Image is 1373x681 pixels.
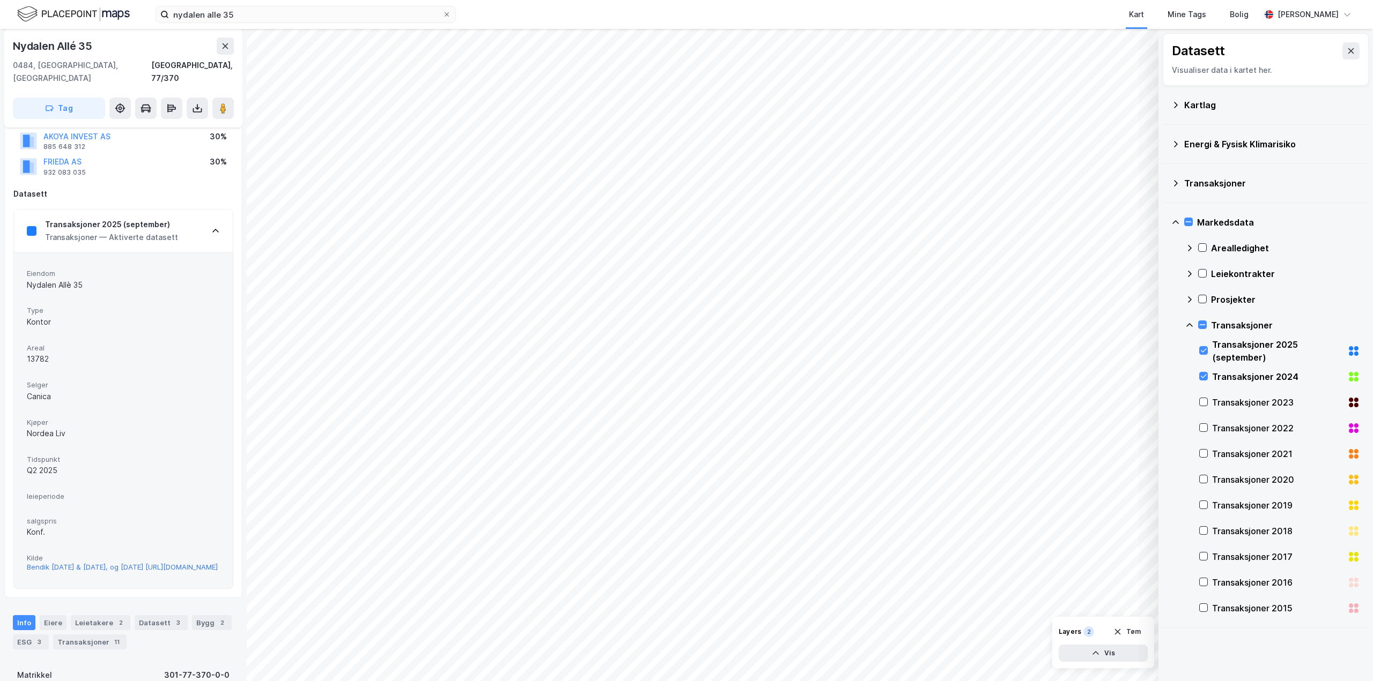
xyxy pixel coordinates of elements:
div: Transaksjoner 2016 [1212,576,1343,589]
span: salgspris [27,517,220,526]
button: Vis [1059,645,1148,662]
div: Nordea Liv [27,427,220,440]
div: [GEOGRAPHIC_DATA], 77/370 [151,59,234,85]
div: 2 [217,617,227,628]
div: 3 [173,617,183,628]
div: Bygg [192,615,232,630]
button: Tøm [1106,623,1148,640]
span: Tidspunkt [27,455,220,464]
div: Arealledighet [1211,242,1360,255]
span: Areal [27,343,220,353]
span: Kjøper [27,418,220,427]
div: Transaksjoner 2024 [1212,370,1343,383]
div: 11 [112,637,122,647]
div: 2 [1083,626,1094,637]
div: Leietakere [71,615,130,630]
div: 3 [34,637,45,647]
span: leieperiode [27,492,220,501]
div: 13782 [27,353,220,365]
div: Datasett [13,188,233,200]
div: Transaksjoner 2020 [1212,473,1343,486]
div: Datasett [135,615,188,630]
div: Mine Tags [1168,8,1206,21]
div: 0484, [GEOGRAPHIC_DATA], [GEOGRAPHIC_DATA] [13,59,151,85]
div: Transaksjoner 2022 [1212,422,1343,435]
div: 30% [210,155,227,168]
div: Transaksjoner 2017 [1212,550,1343,563]
div: 2 [115,617,126,628]
div: Canica [27,390,220,403]
span: Eiendom [27,269,220,278]
div: ESG [13,634,49,649]
div: Visualiser data i kartet her. [1172,64,1360,77]
div: Transaksjoner [53,634,127,649]
div: Markedsdata [1197,216,1360,229]
input: Søk på adresse, matrikkel, gårdeiere, leietakere eller personer [169,6,442,23]
button: Bendik [DATE] & [DATE], og [DATE] [URL][DOMAIN_NAME] [27,563,218,572]
span: Kilde [27,553,220,563]
div: Transaksjoner — Aktiverte datasett [45,231,178,244]
div: Kart [1129,8,1144,21]
div: Transaksjoner 2021 [1212,447,1343,460]
div: Info [13,615,35,630]
div: Prosjekter [1211,293,1360,306]
img: logo.f888ab2527a4732fd821a326f86c7f29.svg [17,5,130,24]
div: Transaksjoner 2023 [1212,396,1343,409]
div: Transaksjoner 2025 (september) [45,218,178,231]
div: Kontor [27,316,220,328]
div: Transaksjoner [1211,319,1360,332]
div: [PERSON_NAME] [1278,8,1339,21]
div: 30% [210,130,227,143]
div: Transaksjoner 2018 [1212,525,1343,537]
div: Konf. [27,526,220,538]
div: Transaksjoner 2025 (september) [1212,338,1343,364]
div: Energi & Fysisk Klimarisiko [1184,138,1360,151]
button: Tag [13,98,105,119]
div: Transaksjoner 2015 [1212,602,1343,615]
div: Leiekontrakter [1211,267,1360,280]
div: Kartlag [1184,99,1360,111]
div: Kontrollprogram for chat [1319,630,1373,681]
div: 885 648 312 [43,143,85,151]
div: Nydalen Allé 35 [13,38,94,55]
div: Datasett [1172,42,1225,59]
span: Selger [27,380,220,390]
iframe: Chat Widget [1319,630,1373,681]
div: Bolig [1230,8,1249,21]
div: Layers [1059,627,1081,636]
div: Q2 2025 [27,464,220,477]
div: Eiere [40,615,67,630]
div: 932 083 035 [43,168,86,177]
div: Transaksjoner 2019 [1212,499,1343,512]
div: Transaksjoner [1184,177,1360,190]
span: Type [27,306,220,315]
div: Nydalen Allè 35 [27,279,220,291]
